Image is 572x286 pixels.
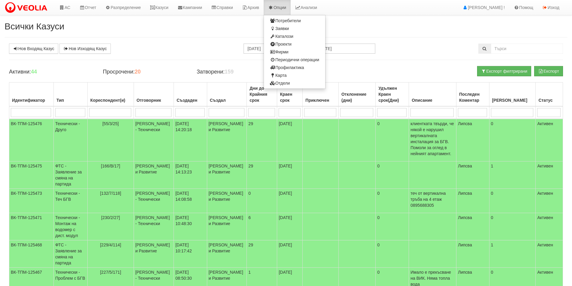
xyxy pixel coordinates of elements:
[279,90,301,104] div: Краен срок
[134,189,174,213] td: [PERSON_NAME] - Технически
[376,240,409,268] td: 0
[87,83,134,107] th: Кореспондент(и): No sort applied, activate to apply an ascending sort
[207,213,247,240] td: [PERSON_NAME] и Развитие
[134,161,174,189] td: [PERSON_NAME] и Развитие
[536,83,563,107] th: Статус: No sort applied, activate to apply an ascending sort
[9,44,58,54] a: Нов Входящ Казус
[410,121,455,157] p: клиентката твърди, че някой е нарушил вертикалната инсталация за БГВ. Помоли за оглед в нейният а...
[277,213,303,240] td: [DATE]
[134,119,174,161] td: [PERSON_NAME] - Технически
[536,161,563,189] td: Активен
[264,40,325,48] a: Проекти
[174,189,207,213] td: [DATE] 14:08:58
[207,161,247,189] td: [PERSON_NAME] и Развитие
[264,56,325,64] a: Периодични операции
[53,240,87,268] td: ФТС - Заявление за смяна на партида
[376,161,409,189] td: 0
[225,69,234,75] b: 159
[477,66,531,76] button: Експорт филтрирани
[174,161,207,189] td: [DATE] 14:13:23
[101,164,120,168] span: [166/В/17]
[410,96,455,104] div: Описание
[89,96,132,104] div: Кореспондент(и)
[135,96,172,104] div: Отговорник
[458,90,487,104] div: Последен Коментар
[376,119,409,161] td: 0
[101,215,120,220] span: [230/2/27]
[207,189,247,213] td: [PERSON_NAME] и Развитие
[248,215,251,220] span: 6
[277,119,303,161] td: [DATE]
[410,190,455,208] p: теч от вертикална тръба на 4 етаж 0895688305
[340,90,374,104] div: Отклонение (дни)
[5,2,50,14] img: VeoliaLogo.png
[264,25,325,32] a: Заявки
[248,121,253,126] span: 29
[9,69,94,75] h4: Активни:
[489,240,536,268] td: 1
[489,83,536,107] th: Брой Файлове: No sort applied, activate to apply an ascending sort
[264,64,325,71] a: Профилактика
[9,213,54,240] td: ВК-ТПМ-125471
[248,84,275,104] div: Дни до Крайния срок
[489,213,536,240] td: 0
[536,189,563,213] td: Активен
[247,83,277,107] th: Дни до Крайния срок: No sort applied, activate to apply an ascending sort
[458,164,472,168] span: Липсва
[458,121,472,126] span: Липсва
[174,240,207,268] td: [DATE] 10:17:42
[536,240,563,268] td: Активен
[338,83,375,107] th: Отклонение (дни): No sort applied, activate to apply an ascending sort
[134,213,174,240] td: [PERSON_NAME] - Технически
[264,32,325,40] a: Каталози
[534,66,563,76] button: Експорт
[5,21,567,31] h2: Всички Казуси
[248,164,253,168] span: 29
[290,69,375,75] h4: Важни:
[376,189,409,213] td: 0
[489,119,536,161] td: 0
[9,189,54,213] td: ВК-ТПМ-125473
[100,242,121,247] span: [229/4/114]
[456,83,489,107] th: Последен Коментар: No sort applied, activate to apply an ascending sort
[102,121,119,126] span: [55/3/25]
[53,83,87,107] th: Тип: No sort applied, activate to apply an ascending sort
[303,83,339,107] th: Приключен: No sort applied, activate to apply an ascending sort
[9,161,54,189] td: ВК-ТПМ-125475
[53,213,87,240] td: Технически - Монтаж на водомер с дист. модул
[174,83,207,107] th: Създаден: No sort applied, activate to apply an ascending sort
[264,48,325,56] a: Фирми
[264,71,325,79] a: Карта
[458,242,472,247] span: Липсва
[9,119,54,161] td: ВК-ТПМ-125476
[103,69,187,75] h4: Просрочени:
[100,191,121,196] span: [132/7/118]
[536,213,563,240] td: Активен
[537,96,561,104] div: Статус
[248,191,251,196] span: 0
[197,69,281,75] h4: Затворени:
[207,83,247,107] th: Създал: No sort applied, activate to apply an ascending sort
[458,215,472,220] span: Липсва
[207,119,247,161] td: [PERSON_NAME] и Развитие
[489,161,536,189] td: 1
[489,189,536,213] td: 0
[9,83,54,107] th: Идентификатор: No sort applied, activate to apply an ascending sort
[134,83,174,107] th: Отговорник: No sort applied, activate to apply an ascending sort
[409,83,456,107] th: Описание: No sort applied, activate to apply an ascending sort
[100,270,121,275] span: [227/5/171]
[55,96,86,104] div: Тип
[11,96,52,104] div: Идентификатор
[175,96,205,104] div: Създаден
[209,96,245,104] div: Създал
[248,270,251,275] span: 1
[277,83,303,107] th: Краен срок: No sort applied, activate to apply an ascending sort
[264,79,325,87] a: Отдели
[9,240,54,268] td: ВК-ТПМ-125468
[53,189,87,213] td: Технически - Теч БГВ
[53,161,87,189] td: ФТС - Заявление за смяна на партида
[491,96,534,104] div: [PERSON_NAME]
[31,69,37,75] b: 44
[458,270,472,275] span: Липсва
[491,44,563,54] input: Търсене по Идентификатор, Бл/Вх/Ап, Тип, Описание, Моб. Номер, Имейл, Файл, Коментар,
